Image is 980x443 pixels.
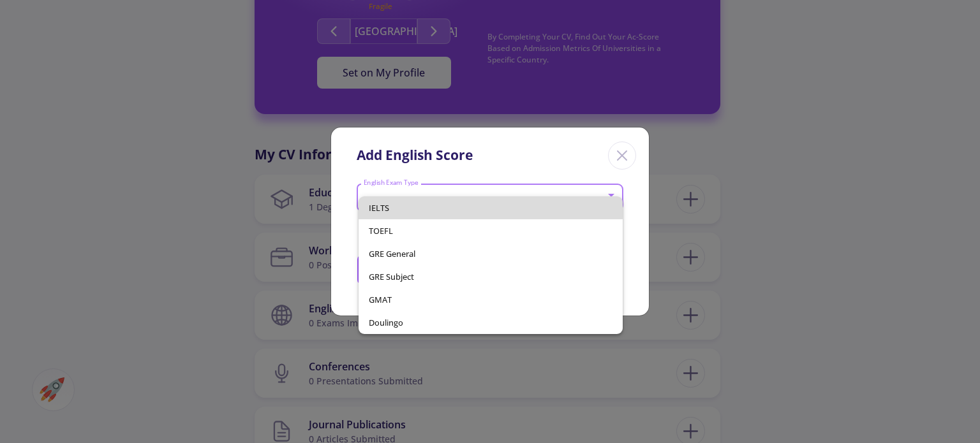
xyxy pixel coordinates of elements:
span: Doulingo [369,311,612,334]
span: TOEFL [369,219,612,242]
span: GRE Subject [369,265,612,288]
span: IELTS [369,196,612,219]
span: GMAT [369,288,612,311]
span: GRE General [369,242,612,265]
